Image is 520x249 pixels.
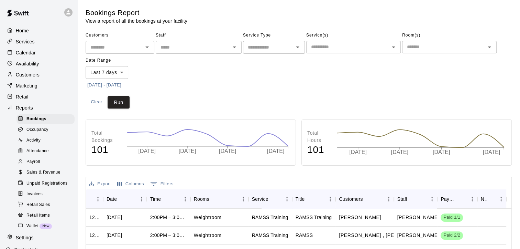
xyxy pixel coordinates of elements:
h4: 101 [91,144,120,156]
div: Settings [5,232,72,243]
button: Menu [93,194,103,204]
div: Payroll [16,157,75,167]
button: Sort [209,194,219,204]
a: Retail [5,92,72,102]
h4: 101 [307,144,330,156]
a: Activity [16,135,77,146]
a: Services [5,37,72,47]
tspan: [DATE] [139,148,156,154]
button: Export [87,179,113,189]
tspan: [DATE] [349,149,366,155]
a: Unpaid Registrations [16,178,77,189]
button: Open [230,42,239,52]
tspan: [DATE] [483,149,500,155]
div: RAMSS Training [252,214,288,221]
a: Reports [5,103,72,113]
span: Retail Items [26,212,50,219]
div: Date [103,189,147,209]
div: Rooms [194,189,209,209]
button: Show filters [148,178,175,189]
span: Staff [156,30,242,41]
span: Service(s) [306,30,401,41]
span: Sales & Revenue [26,169,60,176]
a: Retail Sales [16,199,77,210]
span: Activity [26,137,41,144]
span: Service Type [243,30,305,41]
span: Date Range [86,55,146,66]
div: Time [147,189,190,209]
a: Customers [5,70,72,80]
div: WalletNew [16,221,75,231]
a: Availability [5,59,72,69]
div: Thu, Aug 07, 2025 [107,214,122,221]
button: Open [389,42,398,52]
p: Will Fazio [339,214,381,221]
button: Sort [457,194,467,204]
span: New [40,224,52,228]
div: Activity [16,136,75,145]
p: Calendar [16,49,36,56]
span: Bookings [26,116,46,123]
div: Staff [397,189,407,209]
span: Customers [86,30,154,41]
p: Settings [16,234,34,241]
a: Payroll [16,157,77,167]
div: Service [248,189,292,209]
p: Home [16,27,29,34]
div: Service [252,189,268,209]
button: Sort [486,194,496,204]
p: Total Hours [307,129,330,144]
p: Will Fazio , Ace Frank [339,232,428,239]
a: Attendance [16,146,77,157]
span: Retail Sales [26,201,50,208]
p: Services [16,38,35,45]
div: Wed, Aug 06, 2025 [107,232,122,239]
p: Total Bookings [91,129,120,144]
div: Title [292,189,336,209]
div: RAMSS Training [296,214,332,221]
div: Bookings [16,114,75,124]
div: Rooms [190,189,248,209]
a: Invoices [16,189,77,199]
button: Sort [161,194,170,204]
p: View a report of all the bookings at your facility [86,18,187,24]
div: 2:00PM – 3:00PM [150,214,187,221]
div: RAMSS [296,232,313,239]
div: Unpaid Registrations [16,179,75,188]
button: Sort [305,194,314,204]
div: 1268520 [89,214,100,221]
a: WalletNew [16,221,77,231]
button: [DATE] - [DATE] [86,80,123,91]
a: Marketing [5,81,72,91]
button: Menu [496,194,506,204]
button: Menu [180,194,190,204]
tspan: [DATE] [433,149,450,155]
p: Reports [16,104,33,111]
button: Menu [427,194,437,204]
span: Attendance [26,148,49,155]
a: Retail Items [16,210,77,221]
p: Availability [16,60,39,67]
p: Nick Pinkelman [397,214,439,221]
p: Customers [16,71,40,78]
button: Menu [136,194,147,204]
button: Menu [282,194,292,204]
div: Last 7 days [86,66,128,79]
p: Marketing [16,82,37,89]
button: Open [142,42,152,52]
button: Run [108,96,130,109]
div: Home [5,25,72,36]
button: Clear [86,96,108,109]
button: Sort [117,194,126,204]
div: Attendance [16,146,75,156]
a: Bookings [16,114,77,124]
div: Customers [335,189,394,209]
p: Retail [16,93,29,100]
a: Calendar [5,48,72,58]
div: 2:00PM – 3:00PM [150,232,187,239]
div: Occupancy [16,125,75,135]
